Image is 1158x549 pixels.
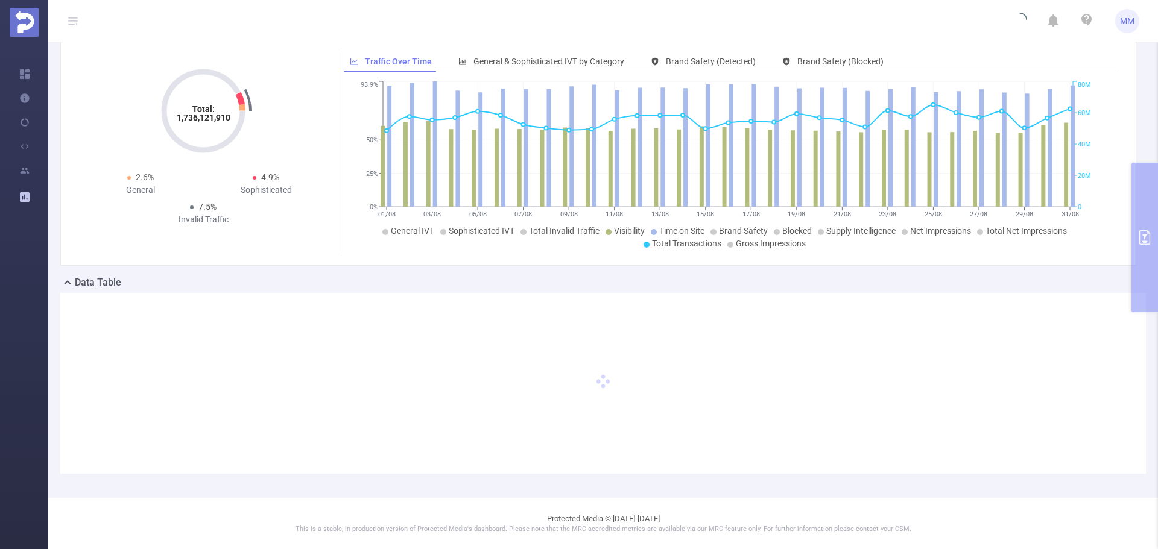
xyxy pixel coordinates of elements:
tspan: 17/08 [742,210,759,218]
tspan: 80M [1078,81,1091,89]
img: Protected Media [10,8,39,37]
span: Net Impressions [910,226,971,236]
i: icon: bar-chart [458,57,467,66]
tspan: 20M [1078,172,1091,180]
span: Sophisticated IVT [449,226,514,236]
i: icon: line-chart [350,57,358,66]
tspan: 15/08 [697,210,714,218]
tspan: 60M [1078,109,1091,117]
p: This is a stable, in production version of Protected Media's dashboard. Please note that the MRC ... [78,524,1128,535]
span: 2.6% [136,172,154,182]
tspan: 40M [1078,140,1091,148]
tspan: 0% [370,203,378,211]
span: Traffic Over Time [365,57,432,66]
tspan: 09/08 [560,210,577,218]
tspan: 23/08 [879,210,896,218]
tspan: 50% [366,136,378,144]
span: 7.5% [198,202,217,212]
span: Time on Site [659,226,704,236]
footer: Protected Media © [DATE]-[DATE] [48,498,1158,549]
tspan: 07/08 [514,210,532,218]
tspan: 31/08 [1061,210,1078,218]
tspan: 21/08 [833,210,850,218]
span: Brand Safety (Blocked) [797,57,884,66]
tspan: 25% [366,170,378,178]
span: Total Invalid Traffic [529,226,600,236]
i: icon: loading [1013,13,1027,30]
span: MM [1120,9,1134,33]
span: Gross Impressions [736,239,806,248]
span: Total Transactions [652,239,721,248]
div: General [78,184,203,196]
tspan: 05/08 [469,210,486,218]
tspan: 25/08 [924,210,941,218]
tspan: 11/08 [606,210,623,218]
span: Supply Intelligence [826,226,896,236]
span: Total Net Impressions [986,226,1067,236]
span: Blocked [782,226,812,236]
span: General & Sophisticated IVT by Category [473,57,624,66]
span: Visibility [614,226,645,236]
tspan: 27/08 [970,210,987,218]
div: Invalid Traffic [141,213,266,226]
tspan: 01/08 [378,210,395,218]
span: Brand Safety [719,226,768,236]
tspan: 0 [1078,203,1081,211]
h2: Data Table [75,275,121,290]
span: Brand Safety (Detected) [666,57,756,66]
tspan: Total: [192,104,215,114]
tspan: 29/08 [1015,210,1033,218]
span: General IVT [391,226,434,236]
tspan: 1,736,121,910 [177,113,230,122]
tspan: 13/08 [651,210,668,218]
tspan: 93.9% [361,81,378,89]
tspan: 19/08 [788,210,805,218]
tspan: 03/08 [423,210,441,218]
div: Sophisticated [203,184,329,196]
span: 4.9% [261,172,279,182]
